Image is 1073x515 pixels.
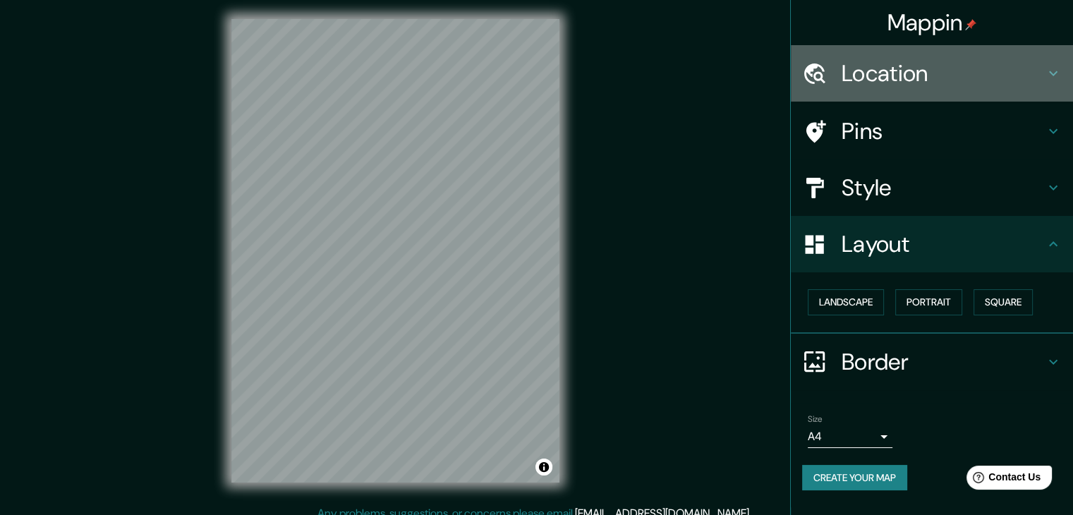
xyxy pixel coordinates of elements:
[842,348,1045,376] h4: Border
[802,465,907,491] button: Create your map
[842,59,1045,87] h4: Location
[947,460,1057,499] iframe: Help widget launcher
[808,289,884,315] button: Landscape
[791,45,1073,102] div: Location
[791,103,1073,159] div: Pins
[965,19,976,30] img: pin-icon.png
[842,117,1045,145] h4: Pins
[791,159,1073,216] div: Style
[974,289,1033,315] button: Square
[887,8,977,37] h4: Mappin
[842,230,1045,258] h4: Layout
[808,425,892,448] div: A4
[808,413,823,425] label: Size
[791,334,1073,390] div: Border
[842,174,1045,202] h4: Style
[895,289,962,315] button: Portrait
[231,19,559,483] canvas: Map
[791,216,1073,272] div: Layout
[535,459,552,475] button: Toggle attribution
